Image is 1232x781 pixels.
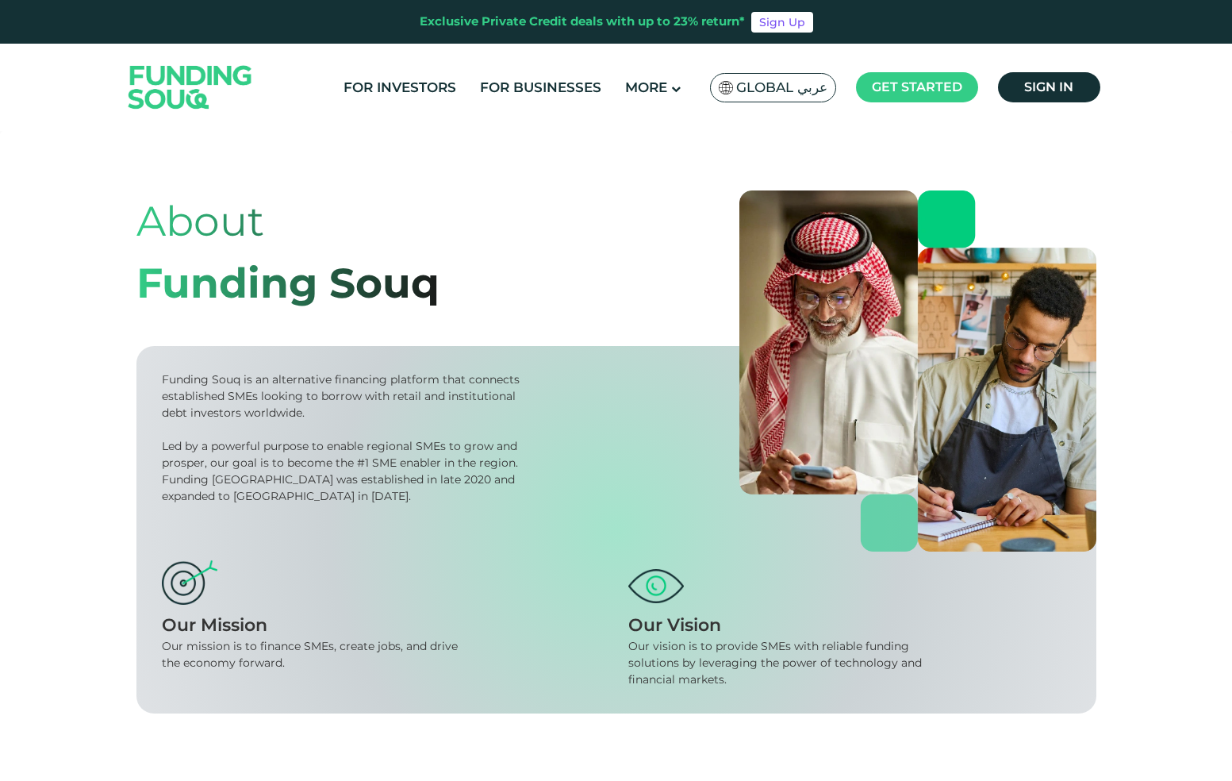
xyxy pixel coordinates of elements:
[162,438,525,505] div: Led by a powerful purpose to enable regional SMEs to grow and prosper, our goal is to become the ...
[340,75,460,101] a: For Investors
[476,75,605,101] a: For Businesses
[420,13,745,31] div: Exclusive Private Credit deals with up to 23% return*
[628,569,684,602] img: vision
[751,12,813,33] a: Sign Up
[719,81,733,94] img: SA Flag
[136,252,439,314] div: Funding Souq
[162,371,525,421] div: Funding Souq is an alternative financing platform that connects established SMEs looking to borro...
[739,190,1096,552] img: about-us-banner
[162,612,604,638] div: Our Mission
[998,72,1100,102] a: Sign in
[628,638,938,688] div: Our vision is to provide SMEs with reliable funding solutions by leveraging the power of technolo...
[625,79,667,95] span: More
[113,47,268,127] img: Logo
[1024,79,1073,94] span: Sign in
[136,190,439,252] div: About
[628,612,1071,638] div: Our Vision
[162,560,217,605] img: mission
[872,79,962,94] span: Get started
[162,638,472,671] div: Our mission is to finance SMEs, create jobs, and drive the economy forward.
[736,79,827,97] span: Global عربي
